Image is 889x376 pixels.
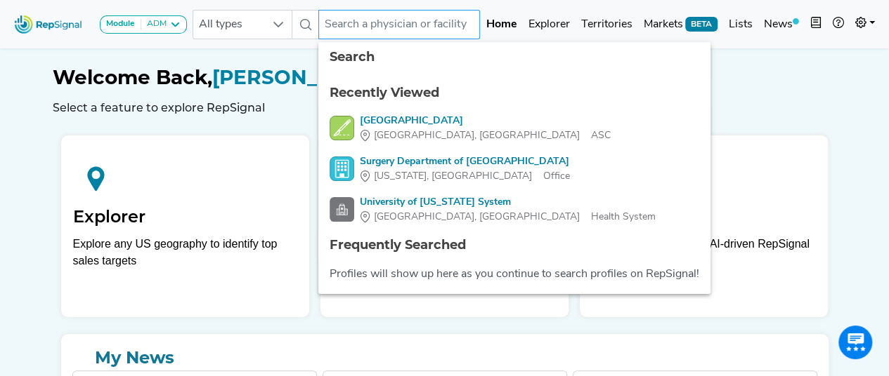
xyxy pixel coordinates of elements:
span: Search [330,49,375,65]
h1: [PERSON_NAME] [53,66,837,90]
span: [GEOGRAPHIC_DATA], [GEOGRAPHIC_DATA] [374,210,580,224]
img: ASC Search Icon [330,116,354,140]
div: Surgery Department of [GEOGRAPHIC_DATA] [360,154,570,169]
div: Recently Viewed [330,83,699,102]
div: Office [360,169,570,184]
a: ExplorerExplore any US geography to identify top sales targets [61,135,309,317]
div: ASC [360,128,611,143]
a: Lists [723,11,758,39]
span: [GEOGRAPHIC_DATA], [GEOGRAPHIC_DATA] [374,128,580,143]
div: University of [US_STATE] System [360,195,656,210]
button: ModuleADM [100,15,187,34]
span: All types [193,11,265,39]
strong: Module [106,20,135,28]
a: MarketsBETA [637,11,723,39]
li: University of Texas System [318,189,710,230]
div: Explore any US geography to identify top sales targets [73,236,297,269]
div: Frequently Searched [330,236,699,255]
span: Welcome Back, [53,65,212,89]
span: BETA [685,17,718,31]
a: Surgery Department of [GEOGRAPHIC_DATA][US_STATE], [GEOGRAPHIC_DATA]Office [330,154,699,184]
a: Explorer [522,11,575,39]
a: Home [480,11,522,39]
a: My News [72,345,817,370]
img: Office Search Icon [330,156,354,181]
span: [US_STATE], [GEOGRAPHIC_DATA] [374,169,532,184]
h6: Select a feature to explore RepSignal [53,101,837,114]
li: Surgery Department of Mount Sinai School of Medicine [318,149,710,189]
li: Brooklyn Surgery Center [318,108,710,149]
div: [GEOGRAPHIC_DATA] [360,114,611,128]
div: ADM [141,19,167,30]
a: News [758,11,805,39]
a: [GEOGRAPHIC_DATA][GEOGRAPHIC_DATA], [GEOGRAPHIC_DATA]ASC [330,114,699,143]
div: Health System [360,210,656,224]
h2: Explorer [73,207,297,227]
a: Territories [575,11,637,39]
img: Facility Search Icon [330,197,354,222]
button: Intel Book [805,11,827,39]
input: Search a physician or facility [318,10,480,39]
a: University of [US_STATE] System[GEOGRAPHIC_DATA], [GEOGRAPHIC_DATA]Health System [330,195,699,224]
